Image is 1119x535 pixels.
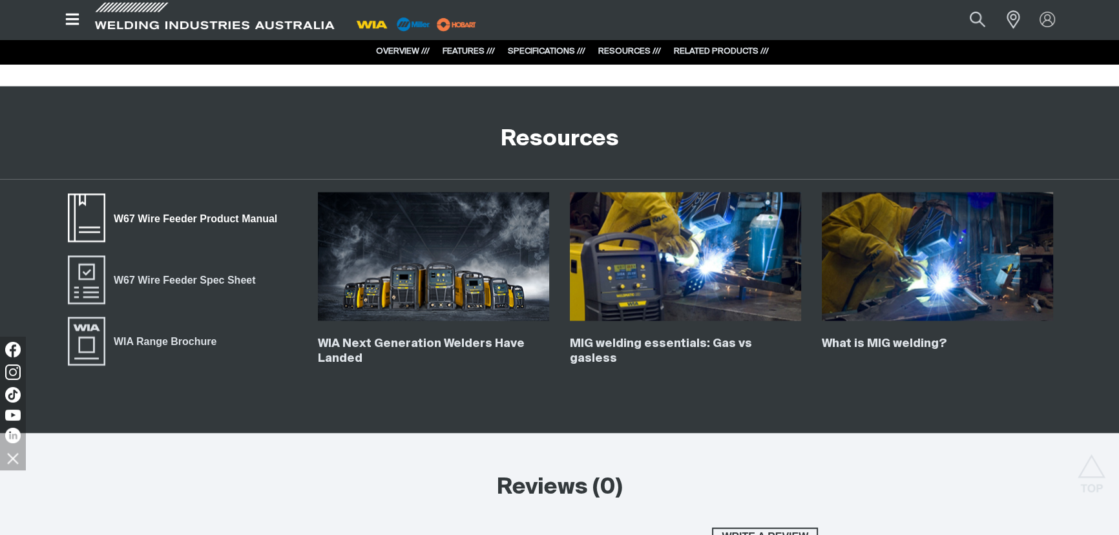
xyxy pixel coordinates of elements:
img: YouTube [5,410,21,421]
a: W67 Wire Feeder Product Manual [66,192,286,244]
span: WIA Range Brochure [105,333,225,350]
a: RELATED PRODUCTS /// [674,47,769,56]
a: OVERVIEW /// [376,47,430,56]
a: W67 Wire Feeder Spec Sheet [66,253,264,305]
button: Scroll to top [1077,454,1106,483]
span: W67 Wire Feeder Spec Sheet [105,271,264,288]
h2: Reviews (0) [301,473,818,501]
img: hide socials [2,447,24,469]
a: WIA Next Generation Welders Have Landed [318,337,525,364]
span: W67 Wire Feeder Product Manual [105,209,286,226]
img: MIG welding essentials: Gas vs gasless [570,192,801,321]
img: Facebook [5,342,21,357]
button: Search products [956,5,999,34]
img: WIA Next Generation Welders Have Landed [318,192,549,321]
a: miller [433,19,480,29]
img: Instagram [5,364,21,380]
a: MIG welding essentials: Gas vs gasless [570,337,752,364]
a: FEATURES /// [443,47,495,56]
h2: Resources [501,125,619,153]
img: TikTok [5,387,21,403]
a: SPECIFICATIONS /// [508,47,585,56]
input: Product name or item number... [939,5,999,34]
img: miller [433,15,480,34]
a: RESOURCES /// [598,47,661,56]
img: What is MIG welding? [822,192,1053,321]
a: What is MIG welding? [822,337,947,349]
a: WIA Range Brochure [66,315,225,367]
img: LinkedIn [5,428,21,443]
